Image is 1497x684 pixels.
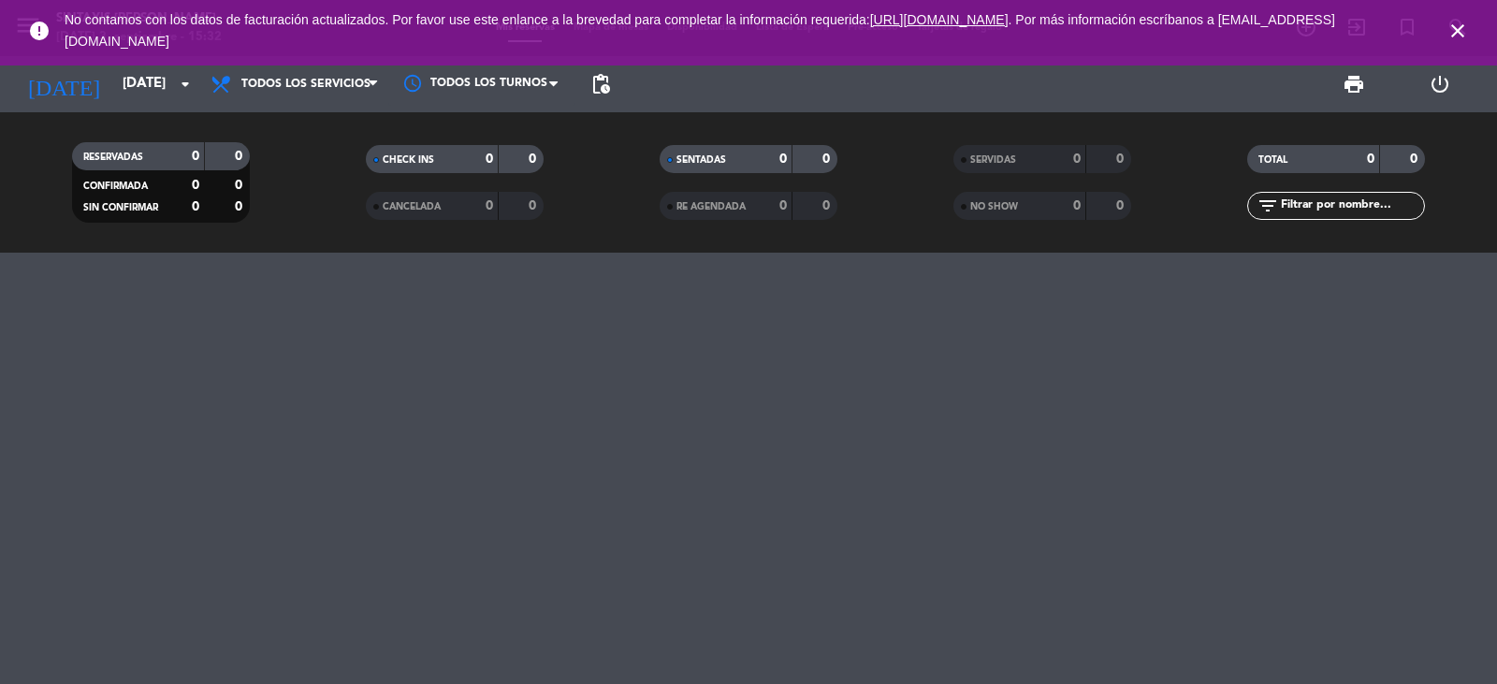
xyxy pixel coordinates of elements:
strong: 0 [1073,153,1081,166]
strong: 0 [192,150,199,163]
strong: 0 [1367,153,1374,166]
a: [URL][DOMAIN_NAME] [870,12,1009,27]
span: No contamos con los datos de facturación actualizados. Por favor use este enlance a la brevedad p... [65,12,1335,49]
span: SENTADAS [676,155,726,165]
strong: 0 [822,199,834,212]
i: arrow_drop_down [174,73,196,95]
strong: 0 [235,150,246,163]
span: TOTAL [1258,155,1287,165]
i: power_settings_new [1429,73,1451,95]
span: CHECK INS [383,155,434,165]
span: RE AGENDADA [676,202,746,211]
i: error [28,20,51,42]
span: Todos los servicios [241,78,371,91]
strong: 0 [486,153,493,166]
a: . Por más información escríbanos a [EMAIL_ADDRESS][DOMAIN_NAME] [65,12,1335,49]
span: SERVIDAS [970,155,1016,165]
i: [DATE] [14,64,113,105]
strong: 0 [235,200,246,213]
span: CANCELADA [383,202,441,211]
strong: 0 [1116,153,1127,166]
span: CONFIRMADA [83,182,148,191]
strong: 0 [822,153,834,166]
strong: 0 [192,179,199,192]
strong: 0 [529,199,540,212]
i: filter_list [1257,195,1279,217]
span: pending_actions [589,73,612,95]
i: close [1446,20,1469,42]
strong: 0 [235,179,246,192]
strong: 0 [486,199,493,212]
span: RESERVADAS [83,153,143,162]
span: print [1343,73,1365,95]
strong: 0 [1410,153,1421,166]
strong: 0 [192,200,199,213]
div: LOG OUT [1397,56,1483,112]
span: NO SHOW [970,202,1018,211]
strong: 0 [529,153,540,166]
strong: 0 [1116,199,1127,212]
strong: 0 [1073,199,1081,212]
strong: 0 [779,199,787,212]
strong: 0 [779,153,787,166]
input: Filtrar por nombre... [1279,196,1424,216]
span: SIN CONFIRMAR [83,203,158,212]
